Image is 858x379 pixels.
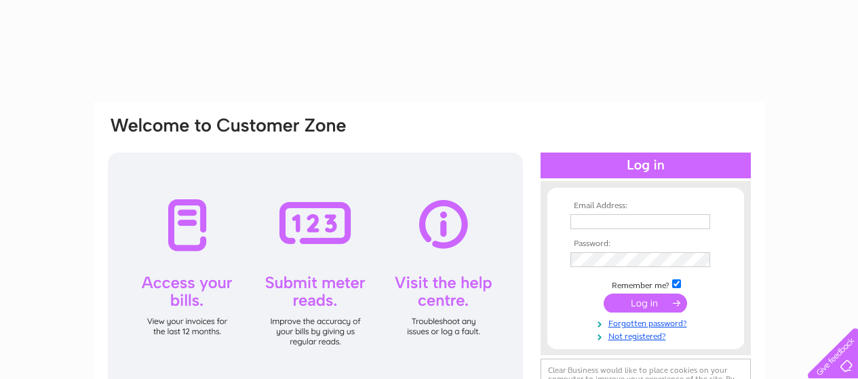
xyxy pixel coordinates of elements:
[570,316,724,329] a: Forgotten password?
[570,329,724,342] a: Not registered?
[604,294,687,313] input: Submit
[567,277,724,291] td: Remember me?
[567,201,724,211] th: Email Address:
[567,239,724,249] th: Password:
